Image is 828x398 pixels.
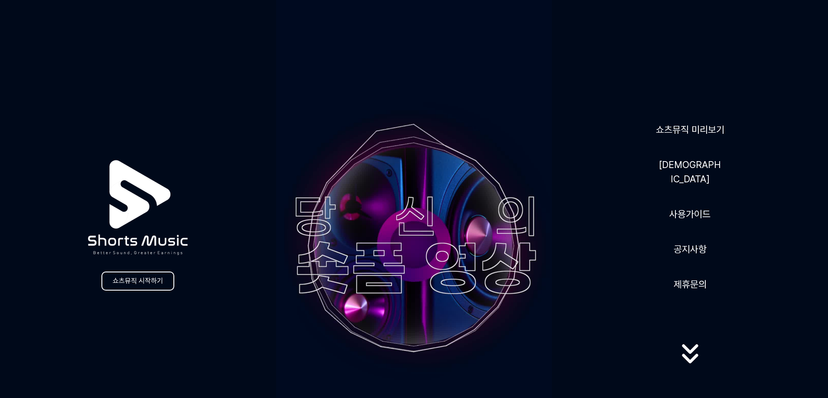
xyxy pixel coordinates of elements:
a: 쇼츠뮤직 시작하기 [101,272,174,291]
a: 공지사항 [670,239,710,260]
a: 사용가이드 [666,204,714,225]
a: [DEMOGRAPHIC_DATA] [655,154,725,190]
img: logo [67,137,209,278]
a: 쇼츠뮤직 미리보기 [652,119,728,140]
button: 제휴문의 [670,274,710,295]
